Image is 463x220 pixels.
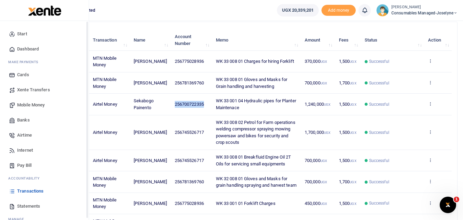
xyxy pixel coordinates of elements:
small: UGX [320,60,327,63]
span: [PERSON_NAME] [134,201,167,206]
span: Successful [369,200,389,206]
span: Airtel Money [93,158,117,163]
span: [PERSON_NAME] [134,80,167,85]
th: Name: activate to sort column ascending [130,30,171,51]
span: WK 33 008 02 Petrol for Farm operations welding compressor spraying mowing powersaw and bikes for... [216,120,295,145]
a: logo-small logo-large logo-large [27,8,61,13]
span: Statements [17,203,40,210]
th: Status: activate to sort column ascending [361,30,424,51]
span: WK 33 008 01 Gloves and Masks for Grain handling and harvesting [216,77,287,89]
span: Successful [369,179,389,185]
span: Sekabogo Painento [134,98,154,110]
span: Consumables managed-Joselyne [391,10,458,16]
small: UGX [324,103,330,106]
a: profile-user [PERSON_NAME] Consumables managed-Joselyne [376,4,458,16]
span: WK 33 001 04 Hydraulic pipes for Planter Maintenace [216,98,296,110]
span: 700,000 [305,179,327,184]
span: Banks [17,117,30,124]
small: UGX [324,131,330,135]
img: profile-user [376,4,389,16]
span: 1,700 [339,80,356,85]
span: Successful [369,80,389,86]
span: Xente Transfers [17,86,50,93]
small: UGX [350,131,356,135]
span: Cards [17,71,29,78]
a: Banks [5,113,83,128]
small: UGX [320,81,327,85]
span: Pay Bill [17,162,32,169]
span: [PERSON_NAME] [134,130,167,135]
span: 700,000 [305,158,327,163]
span: 1,500 [339,158,356,163]
span: 256775028936 [175,59,204,64]
img: logo-large [28,5,61,16]
th: Action: activate to sort column ascending [424,30,452,51]
li: Ac [5,173,83,184]
li: Toup your wallet [321,5,356,16]
span: Add money [321,5,356,16]
span: 700,000 [305,80,327,85]
span: 1,700,000 [305,130,330,135]
th: Amount: activate to sort column ascending [301,30,335,51]
small: UGX [350,103,356,106]
span: Airtel Money [93,130,117,135]
span: 256781369760 [175,80,204,85]
span: [PERSON_NAME] [134,179,167,184]
span: 256745526717 [175,130,204,135]
span: 1,500 [339,102,356,107]
a: Statements [5,199,83,214]
small: UGX [350,180,356,184]
small: UGX [350,60,356,63]
span: Internet [17,147,33,154]
span: 370,000 [305,59,327,64]
span: WK 33 001 01 Forklift Charges [216,201,276,206]
span: Airtime [17,132,32,139]
span: Dashboard [17,46,39,53]
span: Successful [369,101,389,107]
span: WK 32 008 01 Gloves and Masks for grain handling spraying and harvest team [216,176,296,188]
iframe: Intercom live chat [440,197,456,213]
span: 1,240,000 [305,102,330,107]
a: Pay Bill [5,158,83,173]
a: Airtime [5,128,83,143]
span: 256781369760 [175,179,204,184]
a: Xente Transfers [5,82,83,97]
span: 1,500 [339,59,356,64]
a: Transactions [5,184,83,199]
span: 450,000 [305,201,327,206]
small: UGX [350,202,356,206]
span: Mobile Money [17,102,45,108]
span: Airtel Money [93,102,117,107]
span: countability [13,176,39,181]
span: 1 [454,197,459,202]
small: UGX [350,159,356,163]
li: M [5,57,83,67]
th: Account Number: activate to sort column ascending [171,30,212,51]
span: MTN Mobile Money [93,77,117,89]
a: Internet [5,143,83,158]
span: 1,500 [339,130,356,135]
span: [PERSON_NAME] [134,59,167,64]
small: UGX [320,180,327,184]
span: MTN Mobile Money [93,176,117,188]
a: Mobile Money [5,97,83,113]
span: 256745526717 [175,158,204,163]
th: Transaction: activate to sort column ascending [89,30,130,51]
span: MTN Mobile Money [93,197,117,209]
li: Wallet ballance [274,4,321,16]
th: Memo: activate to sort column ascending [212,30,301,51]
span: Start [17,31,27,37]
span: UGX 20,339,201 [282,7,314,14]
span: [PERSON_NAME] [134,158,167,163]
span: 1,500 [339,201,356,206]
span: WK 33 008 01 Breakfluid Engine Oil 2T Oils for servicing small equipments [216,154,291,166]
a: Add money [321,7,356,12]
small: UGX [320,202,327,206]
small: UGX [320,159,327,163]
span: 1,700 [339,179,356,184]
span: MTN Mobile Money [93,56,117,68]
span: Successful [369,129,389,136]
a: Cards [5,67,83,82]
a: Start [5,26,83,42]
span: ake Payments [12,59,38,65]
